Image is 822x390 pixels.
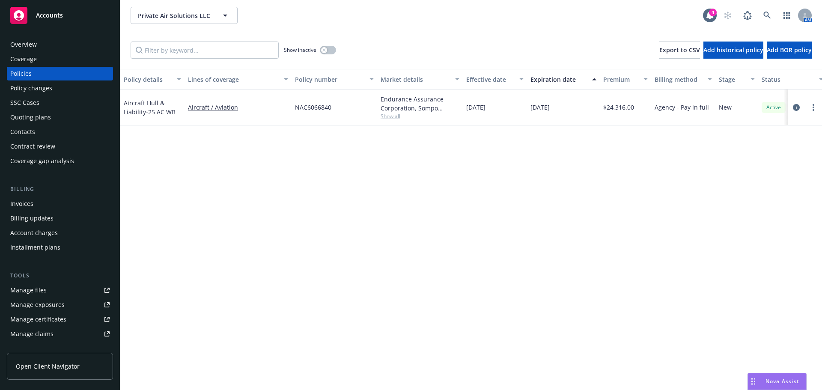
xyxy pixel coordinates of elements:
[377,69,463,89] button: Market details
[748,373,807,390] button: Nova Assist
[16,362,80,371] span: Open Client Navigator
[655,103,709,112] span: Agency - Pay in full
[7,211,113,225] a: Billing updates
[7,197,113,211] a: Invoices
[185,69,292,89] button: Lines of coverage
[7,67,113,80] a: Policies
[10,226,58,240] div: Account charges
[138,11,212,20] span: Private Air Solutions LLC
[10,313,66,326] div: Manage certificates
[778,7,795,24] a: Switch app
[120,69,185,89] button: Policy details
[600,69,651,89] button: Premium
[381,75,450,84] div: Market details
[765,104,782,111] span: Active
[10,110,51,124] div: Quoting plans
[7,313,113,326] a: Manage certificates
[7,96,113,110] a: SSC Cases
[719,103,732,112] span: New
[762,75,814,84] div: Status
[10,197,33,211] div: Invoices
[10,140,55,153] div: Contract review
[767,42,812,59] button: Add BOR policy
[659,46,700,54] span: Export to CSV
[466,75,514,84] div: Effective date
[7,52,113,66] a: Coverage
[808,102,819,113] a: more
[703,42,763,59] button: Add historical policy
[131,42,279,59] input: Filter by keyword...
[10,283,47,297] div: Manage files
[124,99,176,116] a: Aircraft Hull & Liability
[188,103,288,112] a: Aircraft / Aviation
[10,241,60,254] div: Installment plans
[10,96,39,110] div: SSC Cases
[739,7,756,24] a: Report a Bug
[10,38,37,51] div: Overview
[10,342,51,355] div: Manage BORs
[719,7,736,24] a: Start snowing
[759,7,776,24] a: Search
[791,102,801,113] a: circleInformation
[748,373,759,390] div: Drag to move
[7,327,113,341] a: Manage claims
[530,75,587,84] div: Expiration date
[466,103,485,112] span: [DATE]
[527,69,600,89] button: Expiration date
[10,211,54,225] div: Billing updates
[719,75,745,84] div: Stage
[7,81,113,95] a: Policy changes
[7,185,113,194] div: Billing
[7,298,113,312] a: Manage exposures
[381,113,459,120] span: Show all
[703,46,763,54] span: Add historical policy
[295,103,331,112] span: NAC6066840
[767,46,812,54] span: Add BOR policy
[655,75,703,84] div: Billing method
[715,69,758,89] button: Stage
[10,298,65,312] div: Manage exposures
[7,3,113,27] a: Accounts
[292,69,377,89] button: Policy number
[10,81,52,95] div: Policy changes
[10,52,37,66] div: Coverage
[10,125,35,139] div: Contacts
[463,69,527,89] button: Effective date
[603,103,634,112] span: $24,316.00
[188,75,279,84] div: Lines of coverage
[7,342,113,355] a: Manage BORs
[10,327,54,341] div: Manage claims
[10,67,32,80] div: Policies
[7,38,113,51] a: Overview
[530,103,550,112] span: [DATE]
[146,108,176,116] span: - 25 AC WB
[651,69,715,89] button: Billing method
[659,42,700,59] button: Export to CSV
[709,9,717,16] div: 4
[7,154,113,168] a: Coverage gap analysis
[381,95,459,113] div: Endurance Assurance Corporation, Sompo International, [PERSON_NAME] & Associates
[131,7,238,24] button: Private Air Solutions LLC
[7,125,113,139] a: Contacts
[765,378,799,385] span: Nova Assist
[124,75,172,84] div: Policy details
[7,140,113,153] a: Contract review
[7,271,113,280] div: Tools
[284,46,316,54] span: Show inactive
[36,12,63,19] span: Accounts
[7,110,113,124] a: Quoting plans
[295,75,364,84] div: Policy number
[10,154,74,168] div: Coverage gap analysis
[7,226,113,240] a: Account charges
[603,75,638,84] div: Premium
[7,283,113,297] a: Manage files
[7,241,113,254] a: Installment plans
